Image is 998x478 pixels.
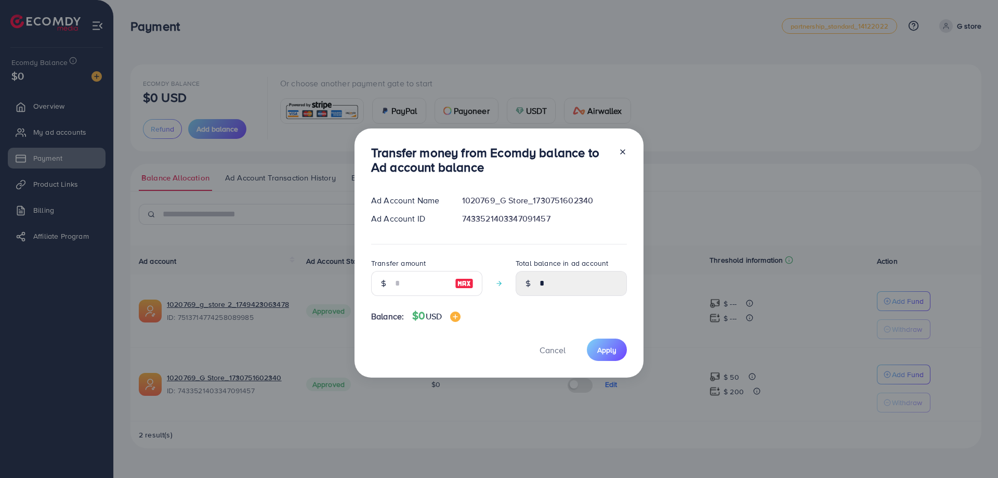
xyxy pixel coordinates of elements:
button: Apply [587,339,627,361]
label: Total balance in ad account [516,258,608,268]
span: Cancel [540,344,566,356]
img: image [455,277,474,290]
label: Transfer amount [371,258,426,268]
iframe: Chat [954,431,990,470]
div: Ad Account Name [363,195,454,206]
button: Cancel [527,339,579,361]
div: Ad Account ID [363,213,454,225]
h3: Transfer money from Ecomdy balance to Ad account balance [371,145,610,175]
span: Apply [597,345,616,355]
span: USD [426,311,442,322]
div: 7433521403347091457 [454,213,635,225]
div: 1020769_G Store_1730751602340 [454,195,635,206]
h4: $0 [412,309,461,322]
img: image [450,312,461,322]
span: Balance: [371,311,404,322]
